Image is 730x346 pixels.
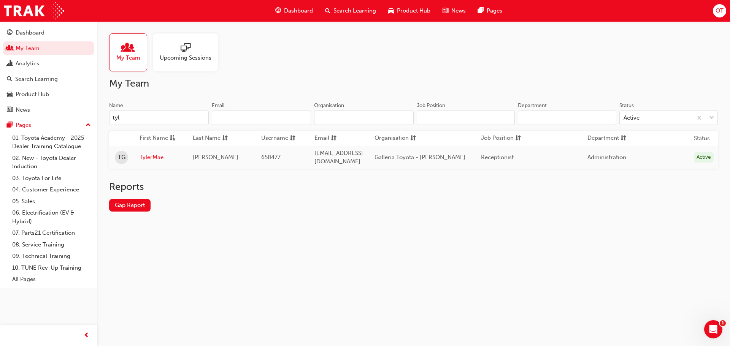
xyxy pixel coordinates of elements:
span: search-icon [325,6,330,16]
input: Email [212,111,311,125]
button: Departmentsorting-icon [587,134,629,143]
span: Job Position [481,134,514,143]
a: 01. Toyota Academy - 2025 Dealer Training Catalogue [9,132,94,152]
span: guage-icon [7,30,13,36]
a: All Pages [9,273,94,285]
span: guage-icon [275,6,281,16]
a: news-iconNews [436,3,472,19]
span: sorting-icon [290,134,295,143]
a: 09. Technical Training [9,250,94,262]
span: pages-icon [7,122,13,129]
a: My Team [3,41,94,55]
span: sorting-icon [331,134,336,143]
span: search-icon [7,76,12,83]
img: Trak [4,2,64,19]
span: Receptionist [481,154,514,161]
span: up-icon [86,120,91,130]
span: pages-icon [478,6,484,16]
button: First Nameasc-icon [140,134,181,143]
a: 02. New - Toyota Dealer Induction [9,152,94,172]
span: sorting-icon [515,134,521,143]
span: car-icon [388,6,394,16]
span: sorting-icon [620,134,626,143]
a: Search Learning [3,72,94,86]
a: Upcoming Sessions [153,33,224,71]
button: Job Positionsorting-icon [481,134,523,143]
a: 07. Parts21 Certification [9,227,94,239]
button: Usernamesorting-icon [261,134,303,143]
span: Search Learning [333,6,376,15]
span: 1 [720,320,726,326]
span: [EMAIL_ADDRESS][DOMAIN_NAME] [314,150,363,165]
a: car-iconProduct Hub [382,3,436,19]
span: asc-icon [170,134,175,143]
a: Product Hub [3,87,94,101]
input: Name [109,111,209,125]
span: people-icon [7,45,13,52]
span: [PERSON_NAME] [193,154,238,161]
a: 04. Customer Experience [9,184,94,196]
span: prev-icon [84,331,89,340]
a: News [3,103,94,117]
span: Product Hub [397,6,430,15]
a: 05. Sales [9,196,94,207]
div: Active [624,114,640,122]
th: Status [694,134,710,143]
div: Department [518,102,547,109]
span: Dashboard [284,6,313,15]
span: news-icon [7,107,13,114]
span: 658477 [261,154,281,161]
span: Department [587,134,619,143]
span: chart-icon [7,60,13,67]
div: News [16,106,30,114]
h2: My Team [109,77,718,90]
span: sessionType_ONLINE_URL-icon [181,43,190,54]
a: guage-iconDashboard [269,3,319,19]
span: OT [716,6,724,15]
span: sorting-icon [222,134,228,143]
span: sorting-icon [410,134,416,143]
a: search-iconSearch Learning [319,3,382,19]
div: Dashboard [16,28,44,37]
a: pages-iconPages [472,3,508,19]
span: Galleria Toyota - [PERSON_NAME] [375,154,465,161]
span: news-icon [443,6,448,16]
span: Administration [587,154,626,161]
iframe: Intercom live chat [704,320,722,338]
div: Organisation [314,102,344,109]
a: Analytics [3,57,94,71]
span: down-icon [709,113,714,123]
div: Active [694,152,714,163]
button: OT [713,4,726,17]
span: Last Name [193,134,221,143]
span: TG [118,153,125,162]
button: Last Namesorting-icon [193,134,235,143]
button: DashboardMy TeamAnalyticsSearch LearningProduct HubNews [3,24,94,118]
a: My Team [109,33,153,71]
span: people-icon [123,43,133,54]
button: Pages [3,118,94,132]
a: 08. Service Training [9,239,94,251]
a: Dashboard [3,26,94,40]
span: My Team [116,54,140,62]
div: Analytics [16,59,39,68]
span: car-icon [7,91,13,98]
input: Organisation [314,111,414,125]
h2: Reports [109,181,718,193]
button: Emailsorting-icon [314,134,356,143]
div: Pages [16,121,31,130]
button: Organisationsorting-icon [375,134,416,143]
span: Username [261,134,288,143]
span: Organisation [375,134,409,143]
div: Search Learning [15,75,58,84]
a: 06. Electrification (EV & Hybrid) [9,207,94,227]
span: First Name [140,134,168,143]
a: Gap Report [109,199,151,212]
div: Job Position [417,102,445,109]
span: News [451,6,466,15]
div: Email [212,102,225,109]
div: Name [109,102,123,109]
span: Email [314,134,329,143]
